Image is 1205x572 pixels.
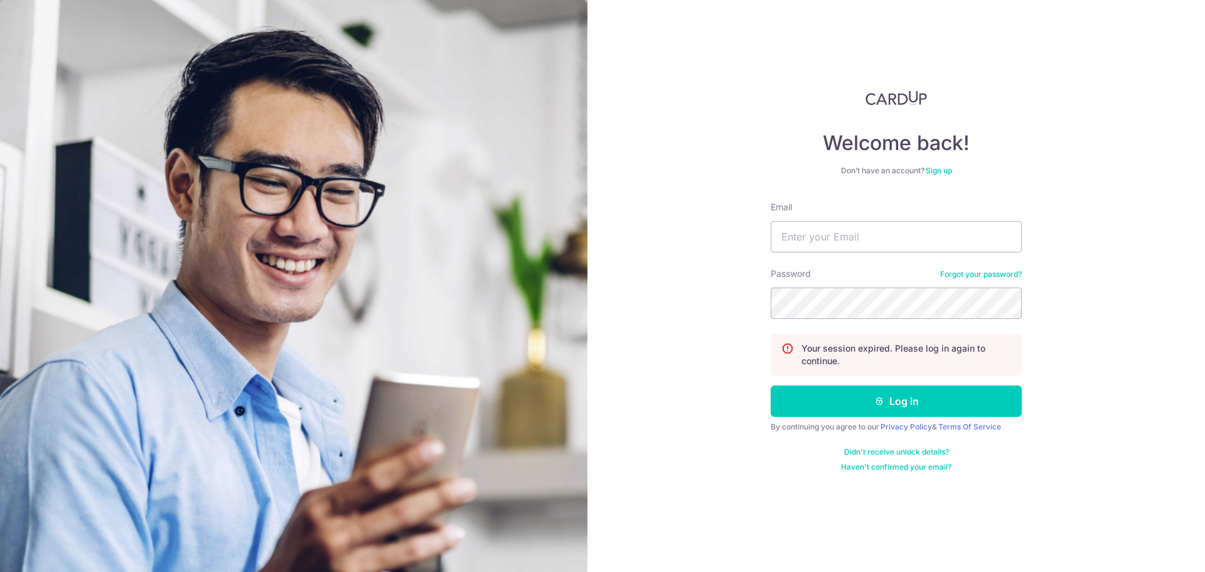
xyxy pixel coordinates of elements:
img: CardUp Logo [865,90,927,105]
a: Terms Of Service [938,422,1001,431]
div: By continuing you agree to our & [771,422,1022,432]
h4: Welcome back! [771,131,1022,156]
a: Haven't confirmed your email? [841,462,951,472]
div: Don’t have an account? [771,166,1022,176]
a: Forgot your password? [940,269,1022,279]
input: Enter your Email [771,221,1022,252]
button: Log in [771,386,1022,417]
p: Your session expired. Please log in again to continue. [801,342,1011,367]
a: Didn't receive unlock details? [844,447,949,457]
label: Email [771,201,792,213]
a: Sign up [926,166,952,175]
a: Privacy Policy [881,422,932,431]
label: Password [771,267,811,280]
